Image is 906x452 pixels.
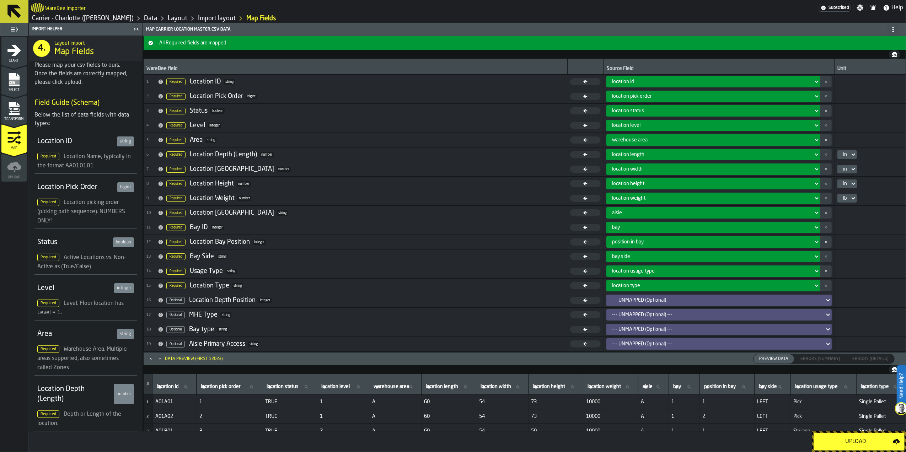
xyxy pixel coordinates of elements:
div: DropdownMenuValue-location pick order [606,91,820,102]
span: A01A01 [155,399,194,405]
span: Transform [1,117,27,121]
span: 4 [146,123,155,128]
div: DropdownMenuValue-location width [606,163,820,175]
span: integer [208,123,221,128]
div: Once the fields are correctly mapped, please click upload. [34,70,137,87]
span: location length [612,152,644,157]
span: bay side [612,254,630,259]
input: label [703,382,751,392]
div: Below the list of data fields with data types: [34,111,137,128]
button: button- [820,76,832,87]
header: Import Helper [29,23,143,36]
span: Map [1,146,27,150]
span: label [533,384,565,389]
span: integer [211,225,224,230]
div: Status [190,107,208,115]
a: link-to-/wh/i/e074fb63-00ea-4531-a7c9-ea0a191b3e4f/import/layout/ [198,15,236,22]
span: Required [166,93,186,100]
div: Location Depth (Length) [190,151,257,158]
span: 2 [146,415,149,419]
span: 1 [320,414,366,419]
div: DropdownMenuValue-lb [837,194,857,203]
a: link-to-/wh/i/e074fb63-00ea-4531-a7c9-ea0a191b3e4f [32,15,133,22]
div: DropdownMenuValue-location length [606,149,820,160]
span: Errors (Summary) [798,356,843,362]
div: Location [GEOGRAPHIC_DATA] [190,209,274,217]
span: label [588,384,621,389]
div: DropdownMenuValue- [612,327,822,332]
span: location id [612,79,634,85]
a: link-to-/wh/i/e074fb63-00ea-4531-a7c9-ea0a191b3e4f/settings/billing [819,4,851,12]
div: Location Pick Order [37,182,114,192]
span: Required [37,410,59,418]
span: Pick [793,414,853,419]
span: location usage type [612,268,655,274]
button: button- [820,134,832,146]
span: 1 [672,414,697,419]
div: Location Weight [190,194,235,202]
span: Optional [166,312,185,318]
span: 1 [146,80,155,84]
span: All Required fields are mapped [156,40,905,46]
a: link-to-/wh/i/e074fb63-00ea-4531-a7c9-ea0a191b3e4f/designer [168,15,187,22]
div: DropdownMenuValue-warehouse area [612,137,810,143]
span: Map Fields [54,46,94,58]
div: Source Field [607,66,832,73]
span: warehouse area [612,137,648,143]
span: Required [166,239,186,246]
input: label [479,382,525,392]
div: Area [190,136,203,144]
button: button- [820,193,832,204]
div: DropdownMenuValue-location weight [612,195,810,201]
div: Status [37,237,110,247]
li: menu Start [1,37,27,65]
span: Single Pallet [859,399,903,405]
button: button- [820,149,832,160]
button: button- [820,105,832,117]
div: thumb [795,354,846,364]
span: Optional [166,341,185,348]
span: Required [37,345,59,353]
div: DropdownMenuValue-location height [606,178,820,189]
span: string [248,341,259,347]
span: location status [612,108,644,114]
span: 73 [531,399,580,405]
li: menu Transform [1,95,27,123]
div: Bay type [189,325,214,333]
span: 1 [672,399,697,405]
a: link-to-/wh/i/e074fb63-00ea-4531-a7c9-ea0a191b3e4f/import/layout/ [246,15,276,22]
input: label [794,382,853,392]
span: label [795,384,838,389]
div: DropdownMenuValue-position in bay [606,236,820,248]
span: Required [166,137,186,144]
span: Required [166,282,186,289]
div: DropdownMenuValue-bay [606,222,820,233]
div: DropdownMenuValue- [606,324,832,335]
div: Location [GEOGRAPHIC_DATA] [190,165,274,173]
div: DropdownMenuValue-location level [612,123,810,128]
span: bay [612,225,620,230]
span: label [374,384,409,389]
div: Level [37,283,111,293]
span: 13 [146,254,155,259]
div: Data Preview (first 12023) [165,356,223,361]
span: 16 [146,298,155,303]
div: DropdownMenuValue- [606,309,832,321]
span: label [426,384,458,389]
span: 54 [479,399,526,405]
div: Usage Type [190,267,223,275]
span: Optional [166,297,185,304]
input: label [155,382,193,392]
span: LEFT [757,399,788,405]
li: menu Select [1,66,27,94]
div: Location Depth Position [189,296,256,304]
input: label [672,382,697,392]
a: link-to-/wh/i/e074fb63-00ea-4531-a7c9-ea0a191b3e4f/data [144,15,157,22]
span: 12 [146,240,155,244]
h3: Field Guide (Schema) [34,98,137,108]
span: string [224,79,235,85]
div: DropdownMenuValue-location height [612,181,810,187]
div: Level [190,122,205,129]
button: Maximize [146,355,155,362]
span: 17 [146,313,155,317]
